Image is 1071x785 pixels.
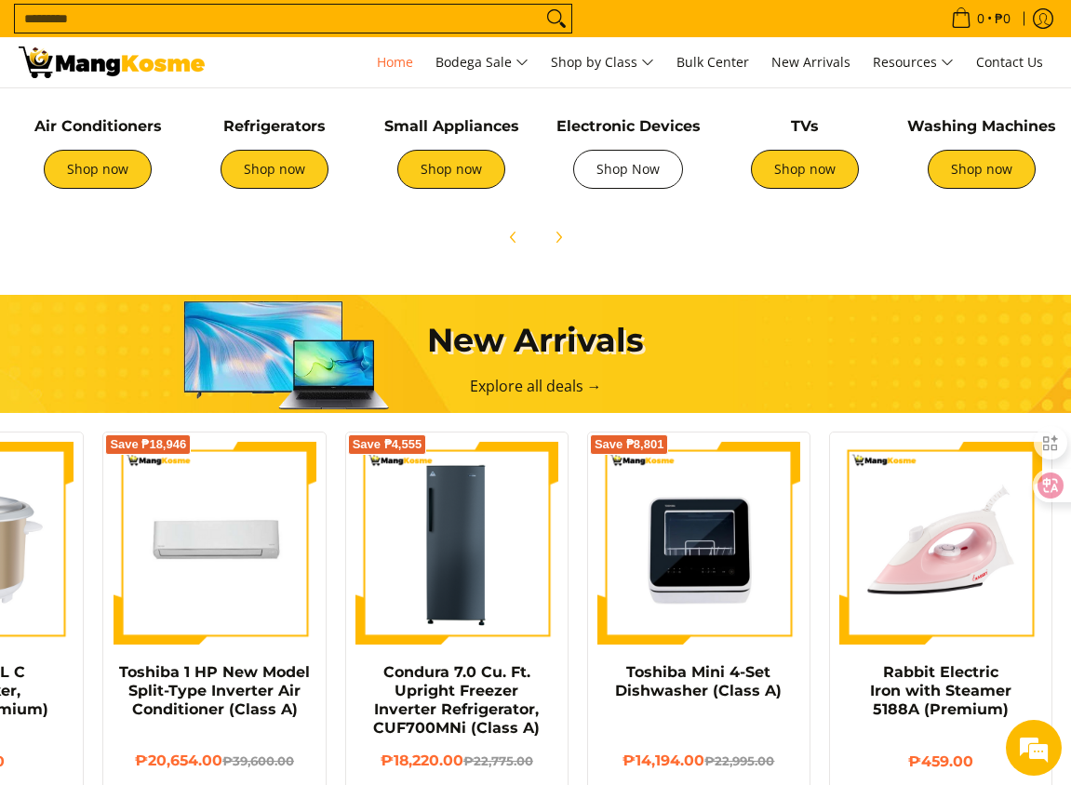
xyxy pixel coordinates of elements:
[839,442,1042,645] img: https://mangkosme.com/products/rabbit-eletric-iron-with-steamer-5188a-class-a
[305,9,350,54] div: Minimize live chat window
[615,663,782,699] a: Toshiba Mini 4-Set Dishwasher (Class A)
[751,150,859,189] a: Shop now
[353,439,422,450] span: Save ₱4,555
[397,150,505,189] a: Shop now
[222,753,294,768] del: ₱39,600.00
[223,117,326,135] a: Refrigerators
[470,376,602,396] a: Explore all deals →
[355,752,558,771] h6: ₱18,220.00
[595,439,664,450] span: Save ₱8,801
[704,753,774,768] del: ₱22,995.00
[762,37,860,87] a: New Arrivals
[907,117,1056,135] a: Washing Machines
[551,51,654,74] span: Shop by Class
[113,752,315,771] h6: ₱20,654.00
[110,439,186,450] span: Save ₱18,946
[839,752,1042,771] h6: ₱459.00
[368,37,422,87] a: Home
[19,47,205,78] img: Mang Kosme: Your Home Appliances Warehouse Sale Partner!
[355,442,558,645] img: Condura 7.0 Cu. Ft. Upright Freezer Inverter Refrigerator, CUF700MNi (Class A)
[113,442,315,645] img: Toshiba 1 HP New Model Split-Type Inverter Air Conditioner (Class A)
[863,37,963,87] a: Resources
[119,663,310,718] a: Toshiba 1 HP New Model Split-Type Inverter Air Conditioner (Class A)
[538,217,579,258] button: Next
[556,117,701,135] a: Electronic Devices
[870,663,1011,718] a: Rabbit Electric Iron with Steamer 5188A (Premium)
[384,117,519,135] a: Small Appliances
[542,37,663,87] a: Shop by Class
[34,117,162,135] a: Air Conditioners
[108,234,257,422] span: We're online!
[542,5,571,33] button: Search
[44,150,152,189] a: Shop now
[426,37,538,87] a: Bodega Sale
[771,53,850,71] span: New Arrivals
[976,53,1043,71] span: Contact Us
[463,753,533,768] del: ₱22,775.00
[992,12,1013,25] span: ₱0
[493,217,534,258] button: Previous
[928,150,1036,189] a: Shop now
[223,37,1052,87] nav: Main Menu
[667,37,758,87] a: Bulk Center
[377,53,413,71] span: Home
[967,37,1052,87] a: Contact Us
[373,663,540,737] a: Condura 7.0 Cu. Ft. Upright Freezer Inverter Refrigerator, CUF700MNi (Class A)
[676,53,749,71] span: Bulk Center
[597,442,800,645] img: Toshiba Mini 4-Set Dishwasher (Class A)
[791,117,819,135] a: TVs
[873,51,954,74] span: Resources
[573,150,683,189] a: Shop Now
[945,8,1016,29] span: •
[974,12,987,25] span: 0
[597,752,800,771] h6: ₱14,194.00
[97,104,313,128] div: Chat with us now
[221,150,328,189] a: Shop now
[9,508,355,573] textarea: Type your message and hit 'Enter'
[435,51,529,74] span: Bodega Sale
